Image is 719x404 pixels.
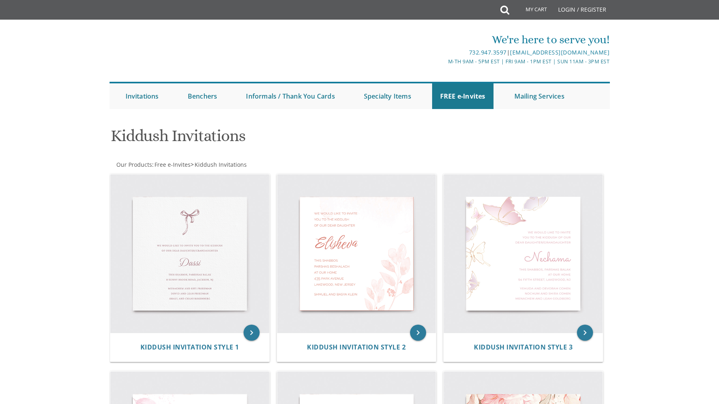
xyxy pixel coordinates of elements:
a: keyboard_arrow_right [410,325,426,341]
span: Kiddush Invitation Style 1 [140,343,239,351]
img: Kiddush Invitation Style 2 [277,174,436,333]
a: My Cart [508,1,552,21]
a: keyboard_arrow_right [244,325,260,341]
a: Invitations [118,83,167,109]
span: Kiddush Invitation Style 2 [307,343,406,351]
h1: Kiddush Invitations [111,127,438,151]
div: We're here to serve you! [276,32,609,48]
a: Informals / Thank You Cards [238,83,343,109]
a: Free e-Invites [154,161,191,168]
span: Kiddush Invitations [195,161,247,168]
a: Our Products [116,161,152,168]
span: Kiddush Invitation Style 3 [474,343,573,351]
a: Kiddush Invitation Style 3 [474,343,573,351]
div: : [110,161,360,169]
a: 732.947.3597 [469,48,507,56]
img: Kiddush Invitation Style 1 [110,174,269,333]
div: M-Th 9am - 5pm EST | Fri 9am - 1pm EST | Sun 11am - 3pm EST [276,57,609,66]
a: FREE e-Invites [432,83,494,109]
div: | [276,48,609,57]
a: Mailing Services [506,83,573,109]
a: Kiddush Invitation Style 1 [140,343,239,351]
a: Kiddush Invitation Style 2 [307,343,406,351]
a: Benchers [180,83,225,109]
a: keyboard_arrow_right [577,325,593,341]
a: Kiddush Invitations [194,161,247,168]
span: > [191,161,247,168]
a: [EMAIL_ADDRESS][DOMAIN_NAME] [510,48,609,56]
img: Kiddush Invitation Style 3 [444,174,603,333]
a: Specialty Items [356,83,419,109]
